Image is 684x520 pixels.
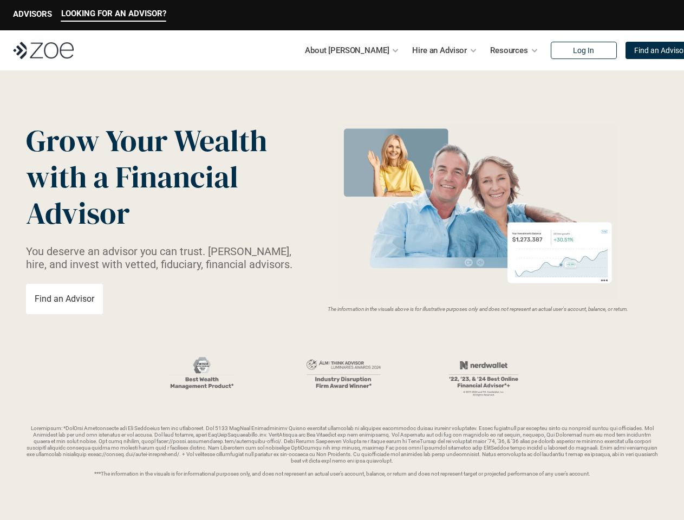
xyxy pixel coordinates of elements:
[26,120,267,161] span: Grow Your Wealth
[573,46,594,55] p: Log In
[328,306,628,312] em: The information in the visuals above is for illustrative purposes only and does not represent an ...
[35,294,94,304] p: Find an Advisor
[26,284,103,314] a: Find an Advisor
[26,245,298,271] p: You deserve an advisor you can trust. [PERSON_NAME], hire, and invest with vetted, fiduciary, fin...
[26,156,245,234] span: with a Financial Advisor
[26,425,658,477] p: Loremipsum: *DolOrsi Ametconsecte adi Eli Seddoeius tem inc utlaboreet. Dol 5133 MagNaal Enimadmi...
[61,9,166,18] p: LOOKING FOR AN ADVISOR?
[13,9,52,19] p: ADVISORS
[305,42,389,58] p: About [PERSON_NAME]
[490,42,528,58] p: Resources
[551,42,617,59] a: Log In
[412,42,467,58] p: Hire an Advisor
